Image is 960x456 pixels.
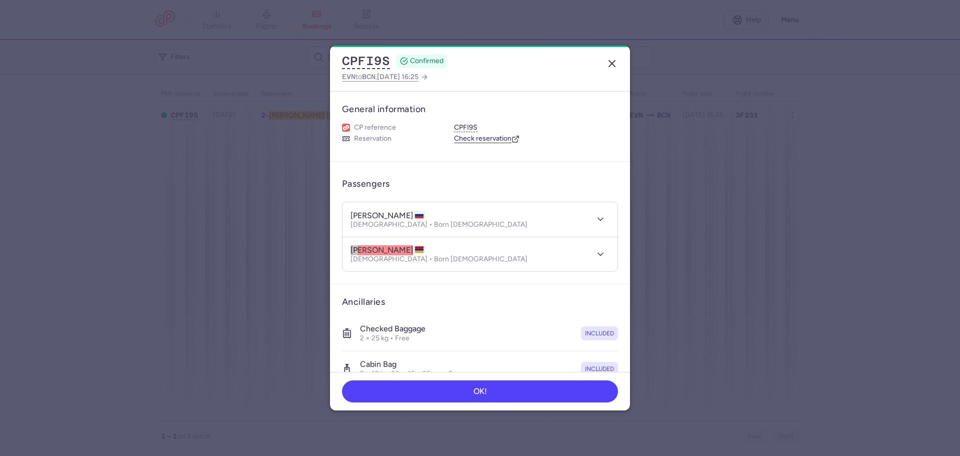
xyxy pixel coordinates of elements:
[342,296,618,308] h3: Ancillaries
[350,255,527,263] p: [DEMOGRAPHIC_DATA] • Born [DEMOGRAPHIC_DATA]
[360,359,463,369] h4: Cabin bag
[362,73,375,81] span: BCN
[585,328,614,338] span: included
[342,71,428,83] a: EVNtoBCN,[DATE] 16:25
[360,324,425,334] h4: Checked baggage
[342,124,350,132] figure: 1L airline logo
[342,71,418,83] span: to ,
[342,73,355,81] span: EVN
[354,123,396,132] span: CP reference
[350,211,424,221] h4: [PERSON_NAME]
[360,334,425,343] p: 2 × 25 kg • Free
[377,73,418,81] span: [DATE] 16:25
[354,134,391,143] span: Reservation
[342,54,390,69] button: CPFI9S
[342,178,390,190] h3: Passengers
[360,369,463,378] p: 2 × 10 kg, 56 × 45 × 25 cm • Free
[342,380,618,402] button: OK!
[342,104,618,115] h3: General information
[454,134,519,143] a: Check reservation
[350,245,424,255] h4: [PERSON_NAME]
[585,364,614,374] span: included
[350,221,527,229] p: [DEMOGRAPHIC_DATA] • Born [DEMOGRAPHIC_DATA]
[410,56,443,66] span: CONFIRMED
[473,387,487,396] span: OK!
[454,123,477,132] button: CPFI9S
